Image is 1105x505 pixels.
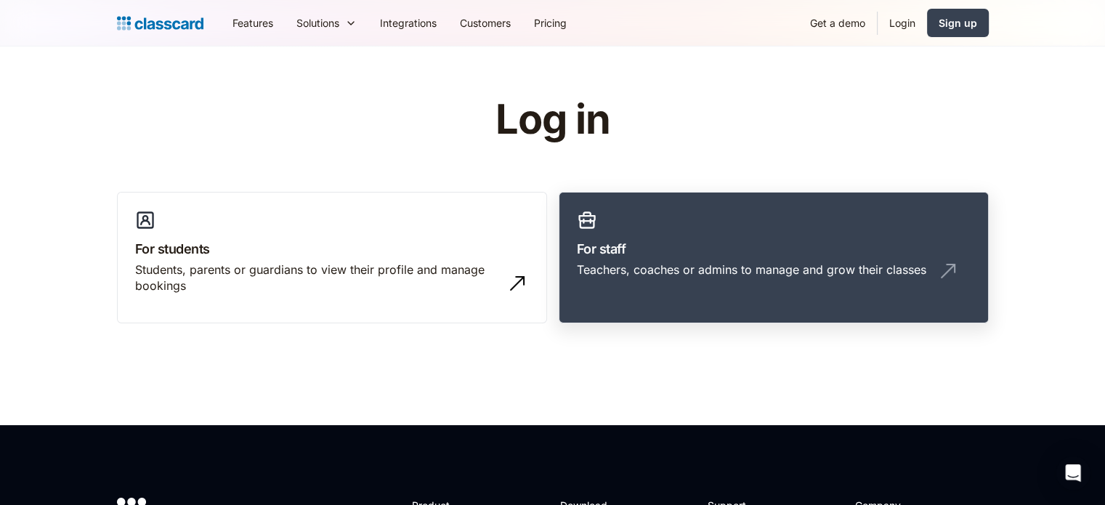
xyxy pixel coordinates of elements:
div: Sign up [939,15,977,31]
a: Login [878,7,927,39]
a: home [117,13,203,33]
a: Get a demo [798,7,877,39]
h3: For staff [577,239,971,259]
div: Solutions [285,7,368,39]
a: For staffTeachers, coaches or admins to manage and grow their classes [559,192,989,324]
a: Sign up [927,9,989,37]
a: Pricing [522,7,578,39]
h1: Log in [322,97,783,142]
div: Students, parents or guardians to view their profile and manage bookings [135,262,500,294]
a: Features [221,7,285,39]
h3: For students [135,239,529,259]
a: Customers [448,7,522,39]
a: Integrations [368,7,448,39]
div: Teachers, coaches or admins to manage and grow their classes [577,262,926,278]
div: Solutions [296,15,339,31]
div: Open Intercom Messenger [1056,456,1090,490]
a: For studentsStudents, parents or guardians to view their profile and manage bookings [117,192,547,324]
